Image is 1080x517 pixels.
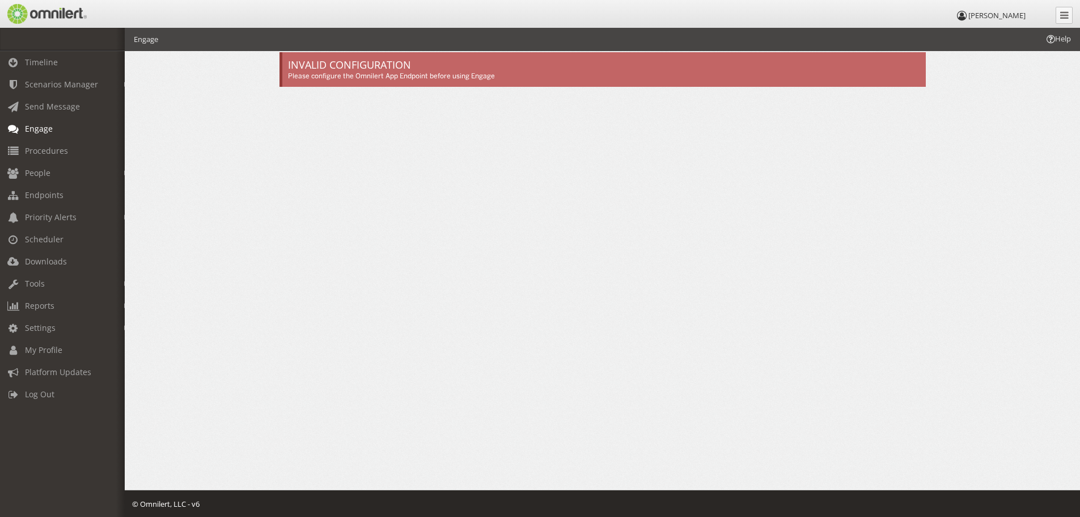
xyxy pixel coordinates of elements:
[288,72,920,81] p: Please configure the Omnilert App Endpoint before using Engage
[25,167,50,178] span: People
[132,499,200,509] span: © Omnilert, LLC - v6
[25,190,63,200] span: Endpoints
[25,57,58,68] span: Timeline
[25,344,62,355] span: My Profile
[25,322,56,333] span: Settings
[25,145,68,156] span: Procedures
[25,300,54,311] span: Reports
[25,367,91,377] span: Platform Updates
[25,79,98,90] span: Scenarios Manager
[25,212,77,222] span: Priority Alerts
[6,4,87,24] img: Omnilert
[25,234,63,245] span: Scheduler
[1056,7,1073,24] a: Collapse Menu
[968,10,1026,20] span: [PERSON_NAME]
[25,256,67,267] span: Downloads
[25,389,54,400] span: Log Out
[25,123,53,134] span: Engage
[288,58,920,72] h3: INVALID CONFIGURATION
[1045,33,1071,44] span: Help
[25,101,80,112] span: Send Message
[134,34,158,45] li: Engage
[25,278,45,289] span: Tools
